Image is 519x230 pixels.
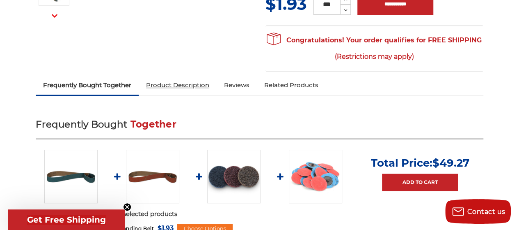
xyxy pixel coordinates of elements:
span: Together [130,118,176,130]
a: Related Products [257,76,326,94]
span: Get Free Shipping [27,215,106,225]
img: 1/2" x 18" Zirconia File Belt [44,150,98,203]
span: Frequently Bought [36,118,127,130]
p: Please choose options for all selected products [36,209,483,219]
button: Close teaser [123,203,131,211]
span: $49.27 [432,156,469,170]
a: Reviews [217,76,257,94]
a: Frequently Bought Together [36,76,139,94]
button: Next [45,7,64,25]
div: Get Free ShippingClose teaser [8,209,125,230]
span: Congratulations! Your order qualifies for FREE SHIPPING [267,32,482,65]
button: Contact us [445,199,511,224]
span: (Restrictions may apply) [267,49,482,65]
a: Product Description [139,76,217,94]
a: Add to Cart [382,174,458,191]
p: Total Price: [370,156,469,170]
span: Contact us [467,208,505,216]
